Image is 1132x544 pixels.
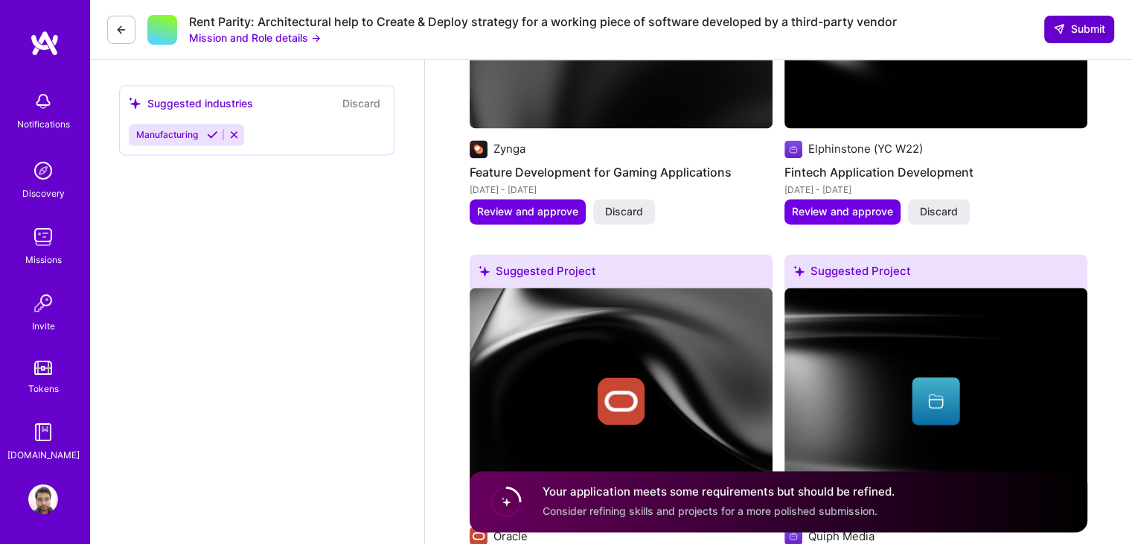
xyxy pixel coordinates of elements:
div: Oracle [493,528,528,544]
div: Notifications [17,116,70,132]
img: Company logo [470,140,487,158]
span: Submit [1053,22,1105,37]
i: Reject [228,129,240,140]
i: icon SuggestedTeams [479,265,490,276]
span: Discard [605,204,643,219]
div: Suggested industries [129,95,253,111]
span: Review and approve [477,204,578,219]
span: Manufacturing [136,129,198,140]
i: icon SendLight [1053,23,1065,35]
img: Company logo [784,140,802,158]
img: User Avatar [28,484,58,514]
div: [DATE] - [DATE] [784,182,1087,197]
div: [DOMAIN_NAME] [7,447,80,463]
button: Discard [593,199,655,224]
span: Consider refining skills and projects for a more polished submission. [543,505,877,517]
div: Suggested Project [470,254,773,294]
h4: Fintech Application Development [784,162,1087,182]
a: User Avatar [25,484,62,514]
div: Missions [25,252,62,268]
h4: Feature Development for Gaming Applications [470,162,773,182]
div: Zynga [493,141,525,156]
i: icon SuggestedTeams [129,97,141,110]
button: Review and approve [470,199,586,224]
img: Invite [28,288,58,318]
img: tokens [34,361,52,375]
div: Rent Parity: Architectural help to Create & Deploy strategy for a working piece of software devel... [189,14,897,30]
div: Invite [32,318,55,334]
div: Quiph Media [808,528,874,544]
button: Mission and Role details → [189,30,321,45]
img: guide book [28,417,58,447]
img: bell [28,86,58,116]
img: cover [470,288,773,515]
div: Suggested Project [784,254,1087,294]
button: Discard [908,199,970,224]
button: Submit [1044,16,1114,42]
i: icon LeftArrowDark [115,24,127,36]
img: Company logo [598,377,645,425]
div: [DATE] - [DATE] [470,182,773,197]
h4: Your application meets some requirements but should be refined. [543,484,895,500]
span: Review and approve [792,204,893,219]
i: Accept [207,129,218,140]
img: teamwork [28,222,58,252]
img: discovery [28,156,58,186]
div: Discovery [22,186,65,201]
div: Tokens [28,381,59,396]
img: logo [30,30,60,57]
img: cover [784,288,1087,515]
button: Discard [338,95,385,112]
button: Review and approve [784,199,901,224]
div: Elphinstone (YC W22) [808,141,923,156]
i: icon SuggestedTeams [793,265,805,276]
span: Discard [920,204,958,219]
